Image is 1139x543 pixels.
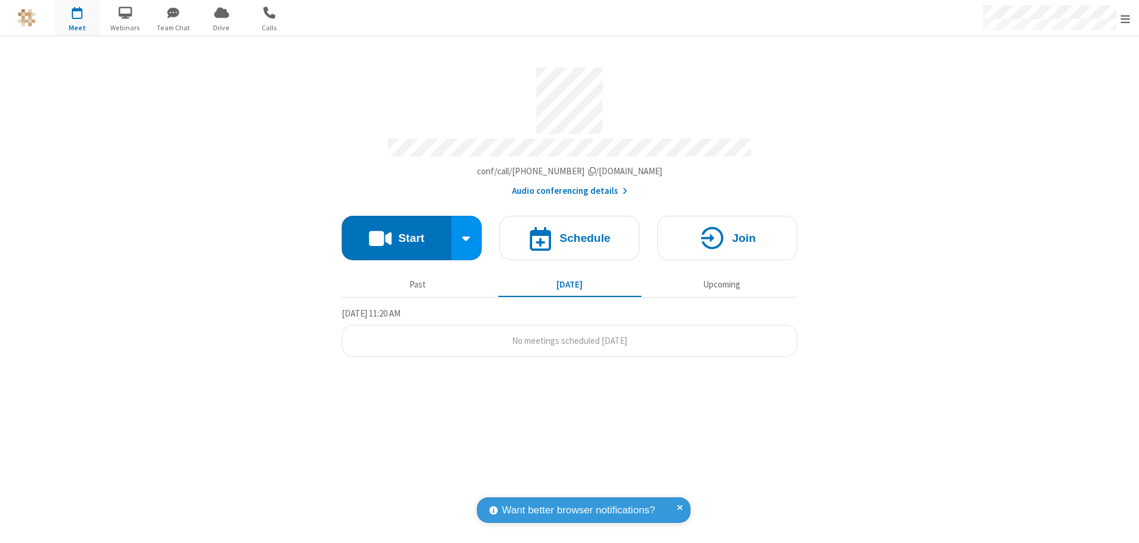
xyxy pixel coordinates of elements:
[342,216,451,260] button: Start
[398,232,424,244] h4: Start
[18,9,36,27] img: QA Selenium DO NOT DELETE OR CHANGE
[498,273,641,296] button: [DATE]
[477,165,663,178] button: Copy my meeting room linkCopy my meeting room link
[199,23,244,33] span: Drive
[151,23,196,33] span: Team Chat
[342,306,797,357] section: Today's Meetings
[451,216,482,260] div: Start conference options
[650,273,793,296] button: Upcoming
[247,23,292,33] span: Calls
[1109,512,1130,535] iframe: Chat
[657,216,797,260] button: Join
[55,23,100,33] span: Meet
[477,165,663,177] span: Copy my meeting room link
[342,308,400,319] span: [DATE] 11:20 AM
[346,273,489,296] button: Past
[502,503,655,518] span: Want better browser notifications?
[512,184,628,198] button: Audio conferencing details
[103,23,148,33] span: Webinars
[342,59,797,198] section: Account details
[499,216,640,260] button: Schedule
[559,232,610,244] h4: Schedule
[732,232,756,244] h4: Join
[512,335,627,346] span: No meetings scheduled [DATE]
